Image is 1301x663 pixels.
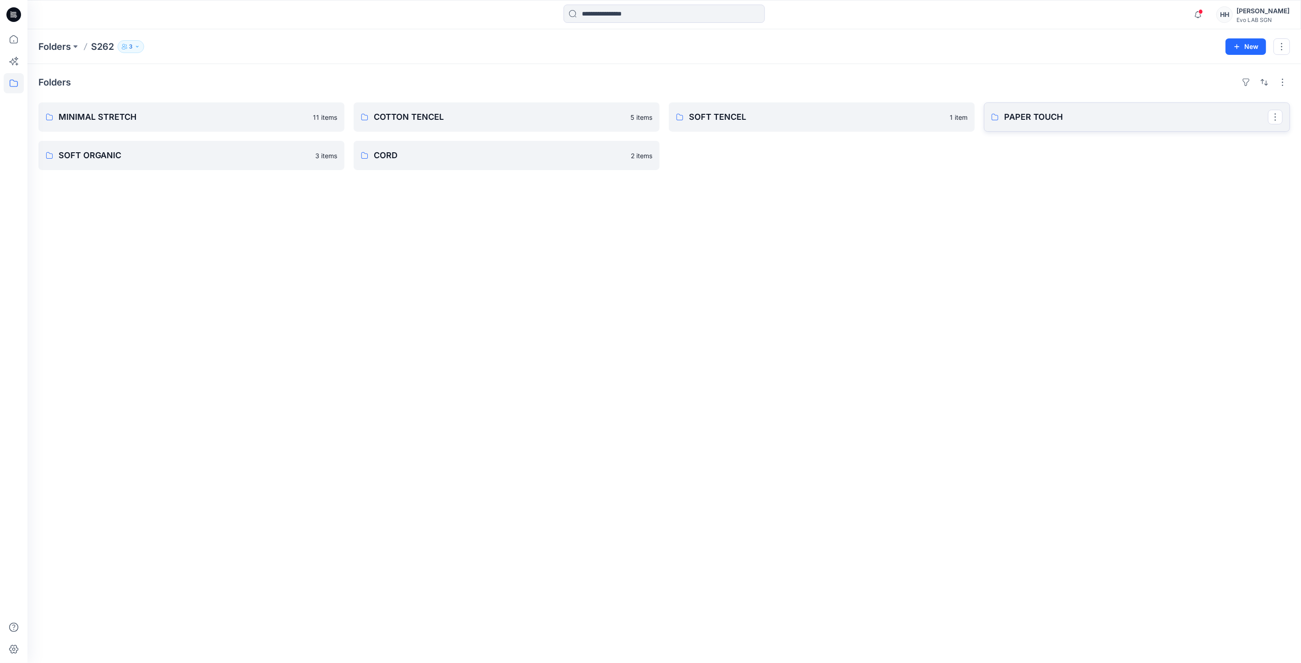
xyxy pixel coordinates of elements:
[38,77,71,88] h4: Folders
[59,149,310,162] p: SOFT ORGANIC
[118,40,144,53] button: 3
[1236,5,1290,16] div: [PERSON_NAME]
[38,40,71,53] a: Folders
[374,111,625,123] p: COTTON TENCEL
[91,40,114,53] p: S262
[315,151,337,160] p: 3 items
[38,102,344,132] a: MINIMAL STRETCH11 items
[1004,111,1268,123] p: PAPER TOUCH
[631,151,652,160] p: 2 items
[950,112,968,122] p: 1 item
[630,112,652,122] p: 5 items
[1226,38,1266,55] button: New
[313,112,337,122] p: 11 items
[984,102,1290,132] a: PAPER TOUCH
[129,42,133,52] p: 3
[38,141,344,170] a: SOFT ORGANIC3 items
[354,102,660,132] a: COTTON TENCEL5 items
[669,102,975,132] a: SOFT TENCEL1 item
[374,149,625,162] p: CORD
[689,111,944,123] p: SOFT TENCEL
[1216,6,1233,23] div: HH
[59,111,307,123] p: MINIMAL STRETCH
[1236,16,1290,23] div: Evo LAB SGN
[354,141,660,170] a: CORD2 items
